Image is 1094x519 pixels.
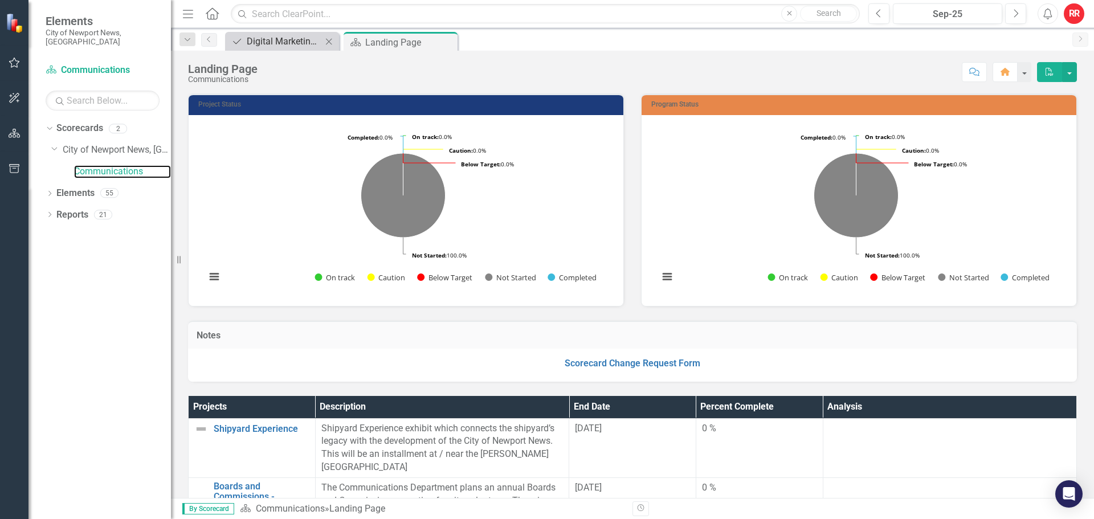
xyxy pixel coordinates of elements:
img: Not Defined [194,422,208,436]
button: Show Completed [1001,272,1049,283]
a: Reports [56,209,88,222]
a: Communications [256,503,325,514]
text: Not Started [496,272,536,283]
button: Show Not Started [938,272,988,283]
td: Double-Click to Edit [823,418,1076,477]
button: Show Below Target [870,272,926,283]
span: Search [817,9,841,18]
text: 0.0% [902,146,939,154]
small: City of Newport News, [GEOGRAPHIC_DATA] [46,28,160,47]
div: Digital Marketing Reach [247,34,322,48]
button: Show Completed [548,272,596,283]
button: Sep-25 [893,3,1002,24]
span: [DATE] [575,423,602,434]
text: 0.0% [449,146,486,154]
svg: Interactive chart [200,124,606,295]
td: Double-Click to Edit Right Click for Context Menu [189,418,316,477]
button: Show Below Target [417,272,473,283]
h3: Project Status [198,101,618,108]
a: Shipyard Experience [214,424,309,434]
h3: Program Status [651,101,1071,108]
div: 0 % [702,422,817,435]
div: » [240,502,624,516]
span: Elements [46,14,160,28]
tspan: Below Target: [461,160,501,168]
text: 100.0% [412,251,467,259]
a: Digital Marketing Reach [228,34,322,48]
h3: Notes [197,330,1068,341]
path: Not Started, 11. [814,153,899,238]
p: Shipyard Experience exhibit which connects the shipyard’s legacy with the development of the City... [321,422,563,474]
input: Search ClearPoint... [231,4,860,24]
span: [DATE] [575,482,602,493]
div: Chart. Highcharts interactive chart. [200,124,612,295]
a: Scorecards [56,122,103,135]
div: Open Intercom Messenger [1055,480,1083,508]
text: 0.0% [348,133,393,141]
div: 0 % [702,481,817,495]
a: Scorecard Change Request Form [565,358,700,369]
div: Sep-25 [897,7,998,21]
button: RR [1064,3,1084,24]
text: Not Started [949,272,989,283]
button: Show Not Started [485,272,535,283]
text: 0.0% [914,160,967,168]
text: 0.0% [412,133,452,141]
button: Show Caution [368,272,405,283]
input: Search Below... [46,91,160,111]
tspan: Caution: [902,146,926,154]
tspan: On track: [412,133,439,141]
path: Not Started, 5. [361,153,446,238]
tspan: Not Started: [412,251,447,259]
a: Elements [56,187,95,200]
text: 0.0% [801,133,846,141]
tspan: Completed: [801,133,832,141]
button: View chart menu, Chart [659,269,675,285]
svg: Interactive chart [653,124,1059,295]
button: Show On track [768,272,809,283]
text: 0.0% [865,133,905,141]
text: 0.0% [461,160,514,168]
div: 21 [94,210,112,219]
tspan: On track: [865,133,892,141]
a: City of Newport News, [GEOGRAPHIC_DATA] [63,144,171,157]
button: Search [800,6,857,22]
a: Communications [74,165,171,178]
button: Show On track [315,272,356,283]
button: Show Caution [820,272,858,283]
button: View chart menu, Chart [206,269,222,285]
div: Communications [188,75,258,84]
a: Communications [46,64,160,77]
div: Chart. Highcharts interactive chart. [653,124,1065,295]
div: 55 [100,189,119,198]
div: Landing Page [188,63,258,75]
img: ClearPoint Strategy [6,13,26,33]
div: Landing Page [329,503,385,514]
div: Landing Page [365,35,455,50]
tspan: Not Started: [865,251,900,259]
tspan: Caution: [449,146,473,154]
text: 100.0% [865,251,920,259]
tspan: Below Target: [914,160,954,168]
td: Double-Click to Edit [696,418,823,477]
tspan: Completed: [348,133,379,141]
span: By Scorecard [182,503,234,514]
div: 2 [109,124,127,133]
